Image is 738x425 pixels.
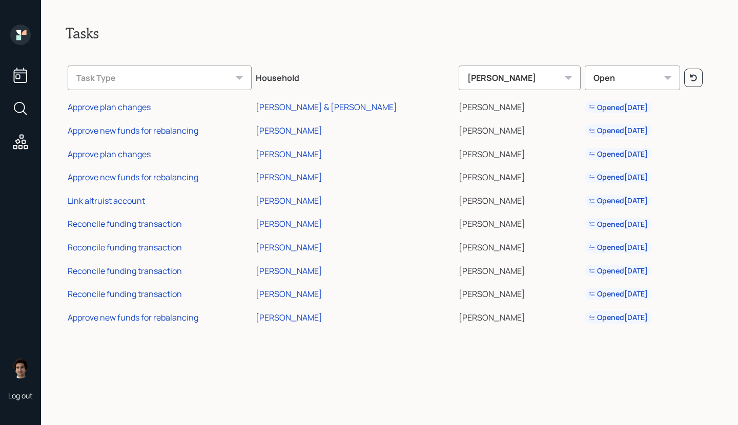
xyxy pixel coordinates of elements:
div: Approve new funds for rebalancing [68,125,198,136]
div: [PERSON_NAME] [256,218,322,229]
div: Log out [8,391,33,400]
div: [PERSON_NAME] [256,312,322,323]
div: Open [585,66,680,90]
div: Approve plan changes [68,101,151,113]
div: Opened [DATE] [589,219,648,229]
div: Opened [DATE] [589,289,648,299]
div: Reconcile funding transaction [68,242,182,253]
div: Opened [DATE] [589,149,648,159]
div: [PERSON_NAME] [256,242,322,253]
td: [PERSON_NAME] [457,117,583,141]
td: [PERSON_NAME] [457,258,583,281]
div: Opened [DATE] [589,242,648,252]
td: [PERSON_NAME] [457,164,583,187]
div: Opened [DATE] [589,172,648,182]
div: [PERSON_NAME] & [PERSON_NAME] [256,101,397,113]
div: Task Type [68,66,252,90]
div: Link altruist account [68,195,145,206]
td: [PERSON_NAME] [457,211,583,235]
div: [PERSON_NAME] [256,265,322,277]
td: [PERSON_NAME] [457,234,583,258]
div: Opened [DATE] [589,125,648,136]
img: harrison-schaefer-headshot-2.png [10,358,31,378]
div: Opened [DATE] [589,312,648,323]
div: Approve plan changes [68,148,151,160]
h2: Tasks [66,25,713,42]
div: [PERSON_NAME] [256,195,322,206]
div: [PERSON_NAME] [459,66,581,90]
div: [PERSON_NAME] [256,125,322,136]
div: Reconcile funding transaction [68,265,182,277]
div: Opened [DATE] [589,196,648,206]
div: [PERSON_NAME] [256,288,322,300]
td: [PERSON_NAME] [457,304,583,328]
td: [PERSON_NAME] [457,187,583,211]
td: [PERSON_NAME] [457,281,583,304]
div: Approve new funds for rebalancing [68,312,198,323]
div: Approve new funds for rebalancing [68,172,198,183]
td: [PERSON_NAME] [457,94,583,118]
div: Opened [DATE] [589,102,648,113]
div: Reconcile funding transaction [68,218,182,229]
div: [PERSON_NAME] [256,172,322,183]
div: Reconcile funding transaction [68,288,182,300]
td: [PERSON_NAME] [457,141,583,164]
div: [PERSON_NAME] [256,148,322,160]
div: Opened [DATE] [589,266,648,276]
th: Household [254,58,457,94]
